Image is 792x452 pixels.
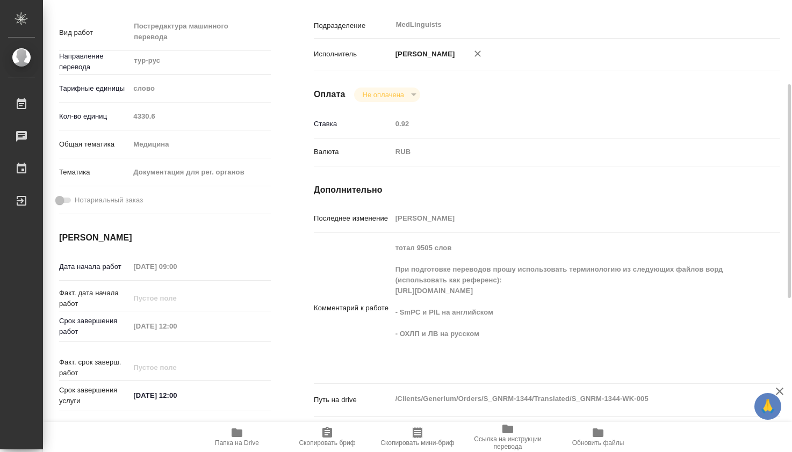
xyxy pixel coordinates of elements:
[359,90,407,99] button: Не оплачена
[392,390,741,408] textarea: /Clients/Generium/Orders/S_GNRM-1344/Translated/S_GNRM-1344-WK-005
[129,388,224,403] input: ✎ Введи что-нибудь
[553,422,643,452] button: Обновить файлы
[59,139,129,150] p: Общая тематика
[299,439,355,447] span: Скопировать бриф
[192,422,282,452] button: Папка на Drive
[314,147,392,157] p: Валюта
[392,210,741,226] input: Пустое поле
[314,395,392,405] p: Путь на drive
[314,213,392,224] p: Последнее изменение
[754,393,781,420] button: 🙏
[314,119,392,129] p: Ставка
[392,116,741,132] input: Пустое поле
[75,195,143,206] span: Нотариальный заказ
[215,439,259,447] span: Папка на Drive
[392,49,455,60] p: [PERSON_NAME]
[59,27,129,38] p: Вид работ
[314,20,392,31] p: Подразделение
[59,385,129,406] p: Срок завершения услуги
[392,143,741,161] div: RUB
[59,111,129,122] p: Кол-во единиц
[129,163,271,181] div: Документация для рег. органов
[392,239,741,375] textarea: тотал 9505 слов При подготовке переводов прошу использовать терминологию из следующих файлов ворд...
[59,261,129,272] p: Дата начала работ
[466,42,489,65] button: Удалить исполнителя
[129,290,224,306] input: Пустое поле
[463,422,553,452] button: Ссылка на инструкции перевода
[59,316,129,337] p: Срок завершения работ
[59,231,271,244] h4: [PERSON_NAME]
[759,395,777,418] span: 🙏
[129,108,271,124] input: Пустое поле
[314,184,780,196] h4: Дополнительно
[129,79,271,98] div: слово
[59,167,129,178] p: Тематика
[314,303,392,314] p: Комментарий к работе
[59,51,129,72] p: Направление перевода
[314,88,345,101] h4: Оплата
[59,83,129,94] p: Тарифные единицы
[572,439,624,447] span: Обновить файлы
[129,259,224,274] input: Пустое поле
[380,439,454,447] span: Скопировать мини-бриф
[372,422,463,452] button: Скопировать мини-бриф
[129,318,224,334] input: Пустое поле
[129,135,271,154] div: Медицина
[59,357,129,378] p: Факт. срок заверш. работ
[314,49,392,60] p: Исполнитель
[282,422,372,452] button: Скопировать бриф
[129,360,224,375] input: Пустое поле
[59,288,129,309] p: Факт. дата начала работ
[354,88,420,102] div: Не оплачена
[469,435,546,450] span: Ссылка на инструкции перевода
